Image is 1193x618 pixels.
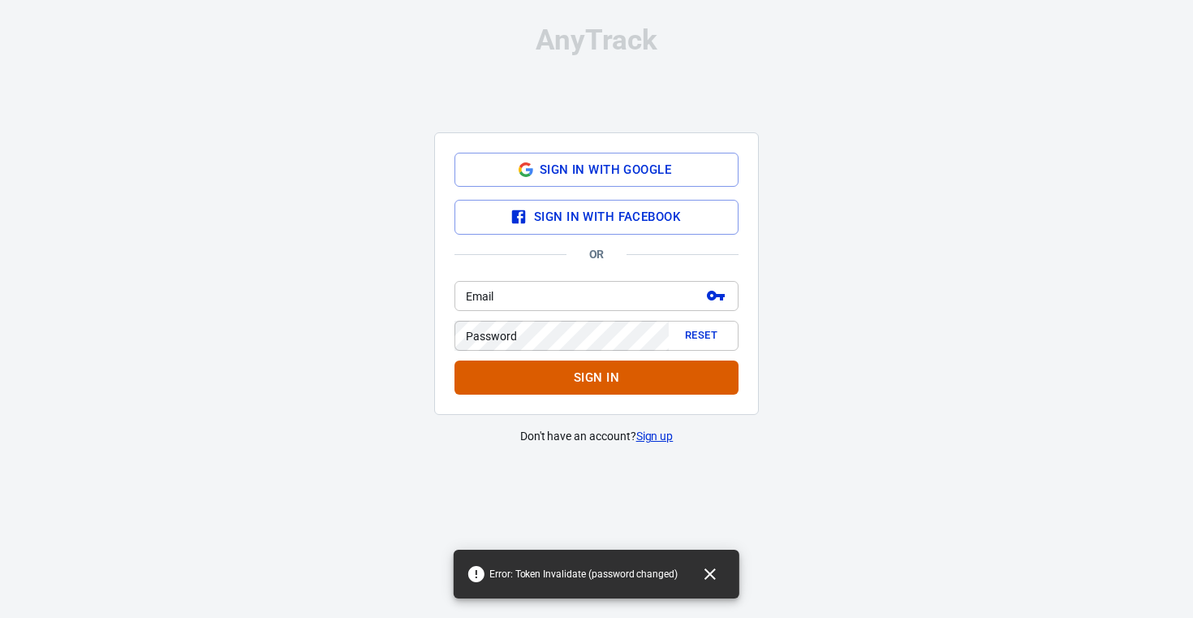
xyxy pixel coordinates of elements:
[454,361,739,395] button: Sign in
[434,428,759,445] p: Don't have an account?
[454,153,739,187] button: Sign in with Google
[589,246,605,263] span: Or
[467,564,678,584] span: Error: Token Invalidate (password changed)
[434,26,759,54] div: AnyTrack
[691,555,733,594] button: Close
[454,200,739,234] button: Sign in with Facebook
[675,323,727,348] button: Reset your password
[702,282,730,309] button: Send login link by email
[636,428,674,445] a: Sign up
